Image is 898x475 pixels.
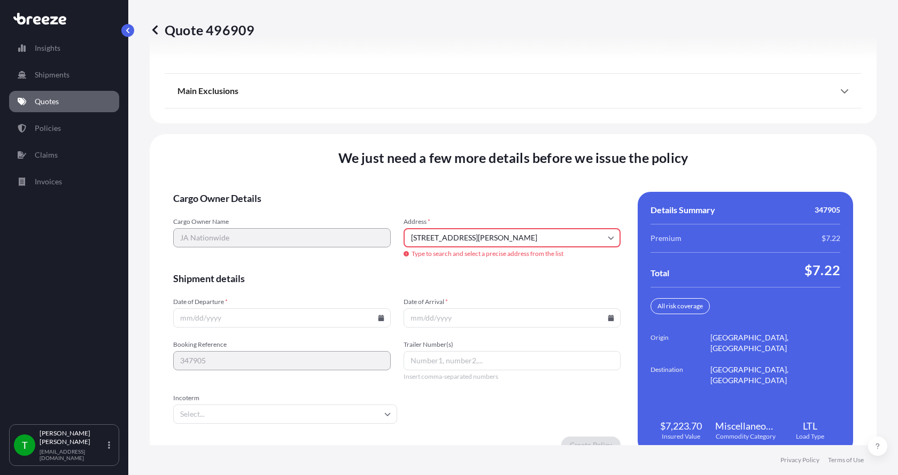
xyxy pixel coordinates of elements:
[780,456,819,464] a: Privacy Policy
[715,419,776,432] span: Miscellaneous Manufactured Articles
[35,43,60,53] p: Insights
[35,150,58,160] p: Claims
[35,69,69,80] p: Shipments
[404,340,621,349] span: Trailer Number(s)
[404,298,621,306] span: Date of Arrival
[710,332,840,354] span: [GEOGRAPHIC_DATA], [GEOGRAPHIC_DATA]
[177,85,238,96] span: Main Exclusions
[570,440,612,450] p: Create Policy
[404,308,621,328] input: mm/dd/yyyy
[404,351,621,370] input: Number1, number2,...
[404,372,621,381] span: Insert comma-separated numbers
[173,308,391,328] input: mm/dd/yyyy
[660,419,702,432] span: $7,223.70
[803,419,817,432] span: LTL
[404,250,621,258] span: Type to search and select a precise address from the list
[651,233,682,244] span: Premium
[404,228,621,247] input: Cargo owner address
[35,123,61,134] p: Policies
[173,272,621,285] span: Shipment details
[804,261,840,278] span: $7.22
[173,340,391,349] span: Booking Reference
[9,118,119,139] a: Policies
[35,176,62,187] p: Invoices
[9,171,119,192] a: Invoices
[710,364,840,386] span: [GEOGRAPHIC_DATA], [GEOGRAPHIC_DATA]
[9,64,119,85] a: Shipments
[651,298,710,314] div: All risk coverage
[404,217,621,226] span: Address
[828,456,864,464] a: Terms of Use
[150,21,254,38] p: Quote 496909
[40,448,106,461] p: [EMAIL_ADDRESS][DOMAIN_NAME]
[173,351,391,370] input: Your internal reference
[796,432,824,441] span: Load Type
[22,440,28,450] span: T
[822,233,840,244] span: $7.22
[338,149,688,166] span: We just need a few more details before we issue the policy
[173,404,397,424] input: Select...
[173,394,397,402] span: Incoterm
[561,437,621,454] button: Create Policy
[9,37,119,59] a: Insights
[173,217,391,226] span: Cargo Owner Name
[173,298,391,306] span: Date of Departure
[40,429,106,446] p: [PERSON_NAME] [PERSON_NAME]
[35,96,59,107] p: Quotes
[651,205,715,215] span: Details Summary
[815,205,840,215] span: 347905
[9,144,119,166] a: Claims
[651,268,669,278] span: Total
[651,364,710,386] span: Destination
[173,192,621,205] span: Cargo Owner Details
[716,432,776,441] span: Commodity Category
[9,91,119,112] a: Quotes
[651,332,710,354] span: Origin
[177,78,849,104] div: Main Exclusions
[662,432,700,441] span: Insured Value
